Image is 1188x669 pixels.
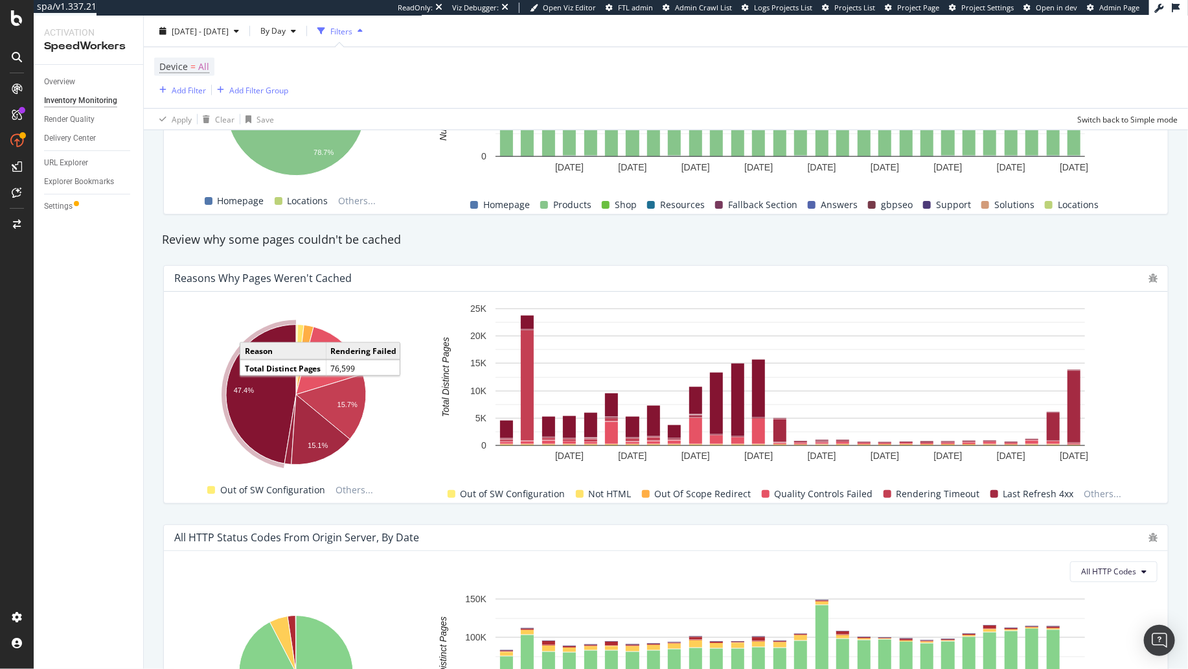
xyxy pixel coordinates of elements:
text: 10K [470,386,487,396]
span: Admin Page [1099,3,1139,12]
span: Others... [334,193,382,209]
span: Admin Crawl List [675,3,732,12]
a: Logs Projects List [742,3,812,13]
div: Apply [172,113,192,124]
text: Number of Pages Indexed [438,35,448,141]
span: Not HTML [589,486,632,502]
span: Others... [330,482,378,498]
span: By Day [255,25,286,36]
text: [DATE] [618,162,646,172]
div: Reasons why pages weren't cached [174,272,352,285]
a: URL Explorer [44,156,134,170]
text: [DATE] [618,451,646,462]
text: [DATE] [744,162,773,172]
div: Delivery Center [44,132,96,145]
span: Open Viz Editor [543,3,596,12]
div: Explorer Bookmarks [44,175,114,189]
a: Delivery Center [44,132,134,145]
span: = [190,60,196,73]
span: Others... [1079,486,1127,502]
span: Shop [615,197,637,213]
span: Device [159,60,188,73]
div: Filters [330,25,352,36]
div: All HTTP Status Codes from Origin Server, by Date [174,531,419,544]
div: Clear [215,113,234,124]
button: Add Filter Group [212,82,288,98]
text: 15.1% [308,441,328,449]
span: Homepage [483,197,530,213]
a: Render Quality [44,113,134,126]
a: Open in dev [1023,3,1077,13]
div: Render Quality [44,113,95,126]
button: Apply [154,109,192,130]
text: [DATE] [744,451,773,462]
div: Inventory Monitoring [44,94,117,108]
a: Explorer Bookmarks [44,175,134,189]
div: URL Explorer [44,156,88,170]
svg: A chart. [174,318,417,474]
text: 15K [470,358,487,369]
text: [DATE] [1060,162,1088,172]
span: Project Page [897,3,939,12]
div: Settings [44,200,73,213]
text: 100K [465,632,486,642]
a: Admin Page [1087,3,1139,13]
text: [DATE] [555,162,584,172]
span: Fallback Section [728,197,797,213]
text: [DATE] [871,451,899,462]
a: Settings [44,200,134,213]
text: 5K [475,413,487,423]
div: Add Filter Group [229,84,288,95]
text: 16.2% [323,353,343,360]
div: bug [1148,533,1158,542]
text: 20K [470,331,487,341]
div: SpeedWorkers [44,39,133,54]
button: Save [240,109,274,130]
a: Project Page [885,3,939,13]
span: Logs Projects List [754,3,812,12]
span: Quality Controls Failed [775,486,873,502]
a: Inventory Monitoring [44,94,134,108]
div: bug [1148,274,1158,283]
span: Locations [1058,197,1099,213]
text: 15.7% [337,401,358,409]
button: Clear [198,109,234,130]
text: [DATE] [808,451,836,462]
div: Save [257,113,274,124]
button: Filters [312,21,368,41]
span: Products [553,197,591,213]
text: 0 [481,152,486,162]
span: Out of SW Configuration [220,482,325,498]
div: Overview [44,75,75,89]
a: Projects List [822,3,875,13]
text: 0 [481,440,486,451]
span: Project Settings [961,3,1014,12]
div: Activation [44,26,133,39]
text: [DATE] [555,451,584,462]
text: [DATE] [933,451,962,462]
span: [DATE] - [DATE] [172,25,229,36]
a: FTL admin [606,3,653,13]
a: Open Viz Editor [530,3,596,13]
span: Locations [288,193,328,209]
text: 47.4% [234,386,254,394]
text: [DATE] [997,162,1025,172]
span: Solutions [994,197,1034,213]
div: Switch back to Simple mode [1077,113,1178,124]
span: gbpseo [881,197,913,213]
span: Projects List [834,3,875,12]
a: Project Settings [949,3,1014,13]
span: Last Refresh 4xx [1003,486,1074,502]
span: FTL admin [618,3,653,12]
svg: A chart. [422,302,1158,474]
button: Switch back to Simple mode [1072,109,1178,130]
text: [DATE] [808,162,836,172]
button: By Day [255,21,301,41]
button: All HTTP Codes [1070,561,1158,582]
text: [DATE] [681,451,710,462]
a: Admin Crawl List [663,3,732,13]
span: Open in dev [1036,3,1077,12]
div: Open Intercom Messenger [1144,625,1175,656]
